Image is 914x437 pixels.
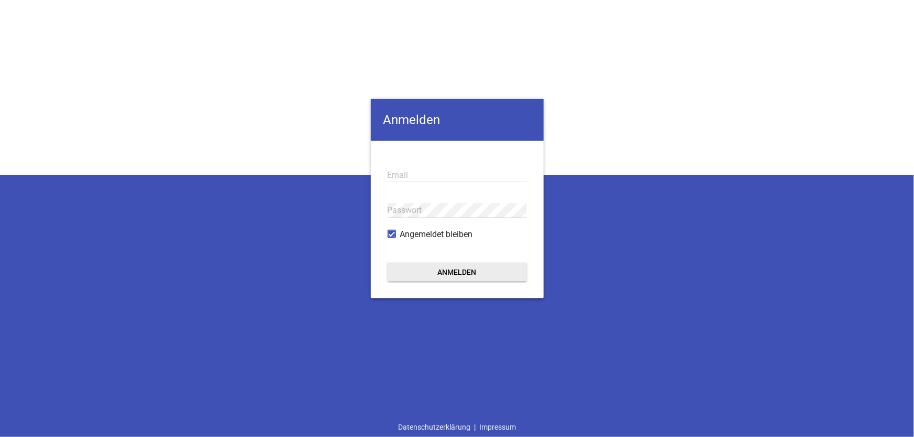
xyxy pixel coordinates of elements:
[371,99,544,141] h4: Anmelden
[476,417,520,437] a: Impressum
[400,228,473,241] span: Angemeldet bleiben
[388,263,527,282] button: Anmelden
[394,417,520,437] div: |
[394,417,474,437] a: Datenschutzerklärung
